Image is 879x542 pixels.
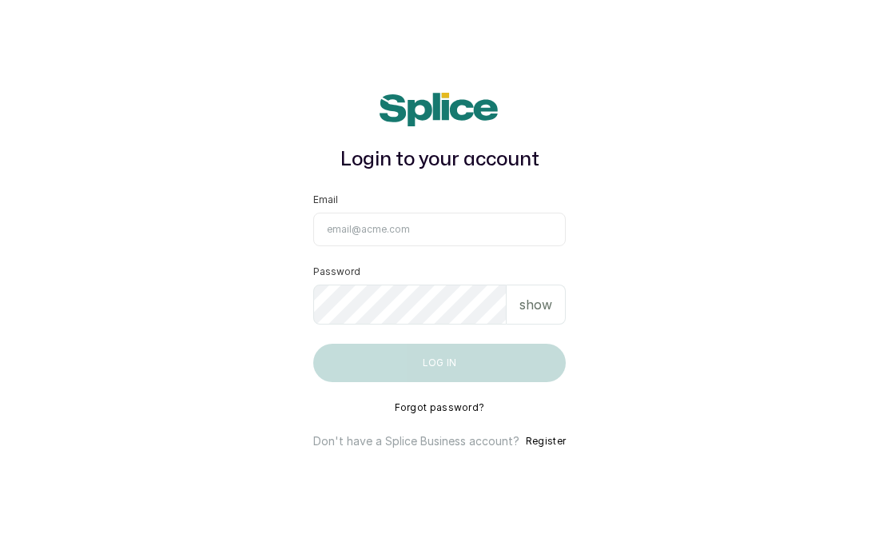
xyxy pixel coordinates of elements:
h1: Login to your account [313,145,566,174]
button: Register [526,433,566,449]
label: Email [313,193,338,206]
input: email@acme.com [313,213,566,246]
p: Don't have a Splice Business account? [313,433,519,449]
label: Password [313,265,360,278]
p: show [519,295,552,314]
button: Log in [313,344,566,382]
button: Forgot password? [395,401,485,414]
